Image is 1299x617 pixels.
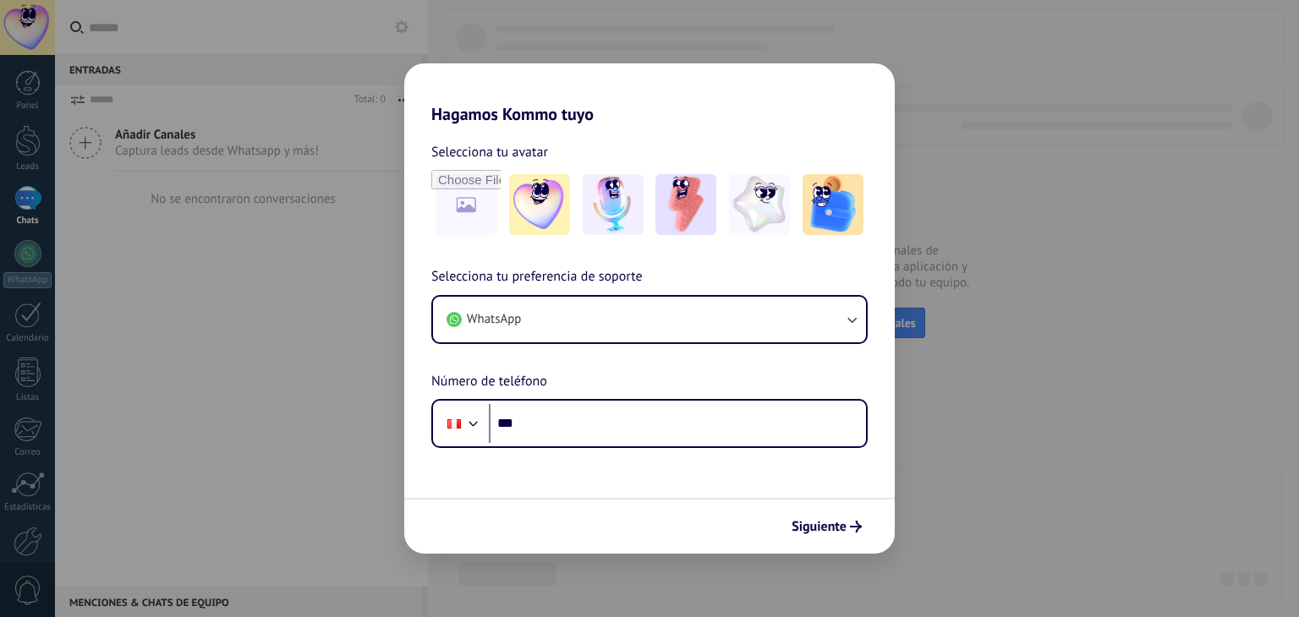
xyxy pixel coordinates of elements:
[784,512,869,541] button: Siguiente
[803,174,863,235] img: -5.jpeg
[431,371,547,393] span: Número de teléfono
[404,63,895,124] h2: Hagamos Kommo tuyo
[729,174,790,235] img: -4.jpeg
[467,311,521,328] span: WhatsApp
[431,266,643,288] span: Selecciona tu preferencia de soporte
[509,174,570,235] img: -1.jpeg
[655,174,716,235] img: -3.jpeg
[792,521,847,532] span: Siguiente
[438,406,470,441] div: Peru: + 51
[431,141,548,163] span: Selecciona tu avatar
[433,297,866,342] button: WhatsApp
[583,174,644,235] img: -2.jpeg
